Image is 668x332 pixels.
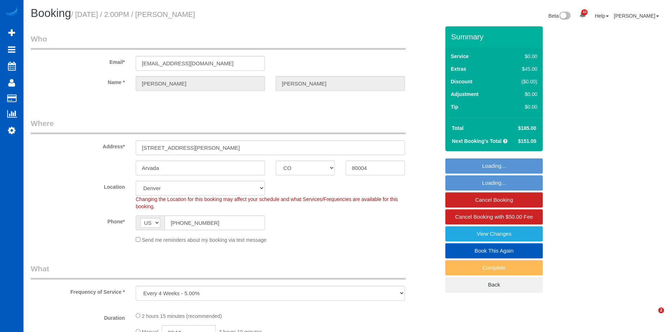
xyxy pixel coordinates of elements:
[643,307,661,325] iframe: Intercom live chat
[452,125,463,131] strong: Total
[71,10,195,18] small: / [DATE] / 2:00PM / [PERSON_NAME]
[31,118,406,134] legend: Where
[25,215,130,225] label: Phone*
[452,138,502,144] strong: Next Booking's Total
[445,209,543,224] a: Cancel Booking with $50.00 Fee
[581,9,588,15] span: 43
[31,263,406,280] legend: What
[4,7,19,17] img: Automaid Logo
[445,243,543,258] a: Book This Again
[25,312,130,322] label: Duration
[559,12,571,21] img: New interface
[506,78,537,85] div: ($0.00)
[455,214,533,220] span: Cancel Booking with $50.00 Fee
[136,56,265,71] input: Email*
[31,34,406,50] legend: Who
[506,103,537,110] div: $0.00
[614,13,659,19] a: [PERSON_NAME]
[165,215,265,230] input: Phone*
[142,237,267,243] span: Send me reminders about my booking via text message
[136,76,265,91] input: First Name*
[518,125,536,131] span: $185.00
[445,277,543,292] a: Back
[25,140,130,150] label: Address*
[31,7,71,19] span: Booking
[276,76,405,91] input: Last Name*
[506,53,537,60] div: $0.00
[142,313,222,319] span: 2 hours 15 minutes (recommended)
[25,76,130,86] label: Name *
[506,65,537,73] div: $45.00
[451,78,472,85] label: Discount
[518,138,536,144] span: $151.05
[549,13,571,19] a: Beta
[451,32,539,41] h3: Summary
[451,65,466,73] label: Extras
[136,161,265,175] input: City*
[595,13,609,19] a: Help
[445,226,543,241] a: View Changes
[658,307,664,313] span: 2
[451,53,469,60] label: Service
[506,91,537,98] div: $0.00
[451,103,458,110] label: Tip
[576,7,590,23] a: 43
[346,161,405,175] input: Zip Code*
[136,196,398,209] span: Changing the Location for this booking may affect your schedule and what Services/Frequencies are...
[445,192,543,208] a: Cancel Booking
[25,181,130,191] label: Location
[25,56,130,66] label: Email*
[451,91,479,98] label: Adjustment
[25,286,130,296] label: Frequency of Service *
